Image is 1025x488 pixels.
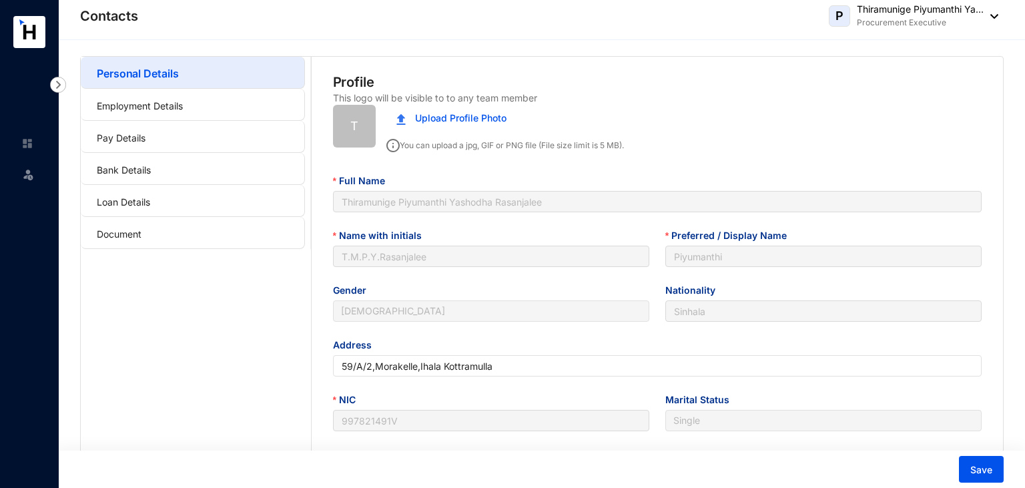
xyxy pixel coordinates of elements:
label: Nationality [665,283,725,298]
span: Upload Profile Photo [415,111,506,126]
input: NIC [333,410,649,431]
label: NIC [333,393,365,407]
a: Loan Details [97,196,150,208]
p: Contacts [80,7,138,25]
img: info.ad751165ce926853d1d36026adaaebbf.svg [386,139,400,152]
a: Document [97,228,141,240]
img: home-unselected.a29eae3204392db15eaf.svg [21,138,33,150]
button: Upload Profile Photo [386,105,517,132]
p: This logo will be visible to to any team member [333,91,537,105]
span: T [350,117,358,136]
input: Full Name [333,191,982,212]
label: Preferred / Display Name [665,228,796,243]
label: Address [333,338,381,352]
label: Date of Birth [333,447,400,462]
img: upload.c0f81fc875f389a06f631e1c6d8834da.svg [396,113,406,125]
p: Profile [333,73,375,91]
p: You can upload a jpg, GIF or PNG file (File size limit is 5 MB). [386,134,624,152]
span: Female [341,301,641,321]
img: leave-unselected.2934df6273408c3f84d9.svg [21,168,35,181]
input: Nationality [665,300,982,322]
p: Thiramunige Piyumanthi Ya... [857,3,984,16]
span: Save [970,463,992,477]
button: Save [959,456,1004,483]
a: Bank Details [97,164,151,176]
a: Employment Details [97,100,183,111]
span: P [835,10,843,22]
label: Name with initials [333,228,431,243]
a: Pay Details [97,132,145,144]
img: dropdown-black.8e83cc76930a90b1a4fdb6d089b7bf3a.svg [984,14,998,19]
label: Gender [333,283,376,298]
span: Single [673,411,974,431]
input: Address [333,355,982,377]
p: Procurement Executive [857,16,984,29]
li: Home [11,130,43,157]
input: Name with initials [333,246,649,267]
input: Preferred / Display Name [665,246,982,267]
label: Marital Status [665,393,739,407]
a: Personal Details [97,67,178,80]
label: Full Name [333,174,394,188]
img: nav-icon-right.af6afadce00d159da59955279c43614e.svg [50,77,66,93]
